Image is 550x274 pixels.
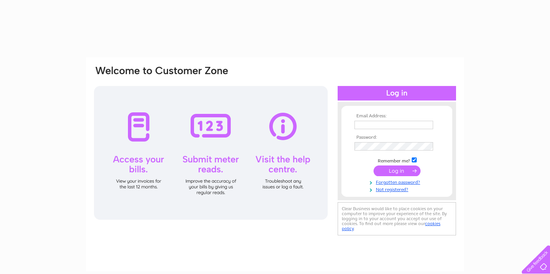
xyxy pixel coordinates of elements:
[342,221,440,231] a: cookies policy
[353,156,441,164] td: Remember me?
[353,135,441,140] th: Password:
[338,202,456,235] div: Clear Business would like to place cookies on your computer to improve your experience of the sit...
[354,185,441,193] a: Not registered?
[354,178,441,185] a: Forgotten password?
[353,113,441,119] th: Email Address:
[374,165,421,176] input: Submit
